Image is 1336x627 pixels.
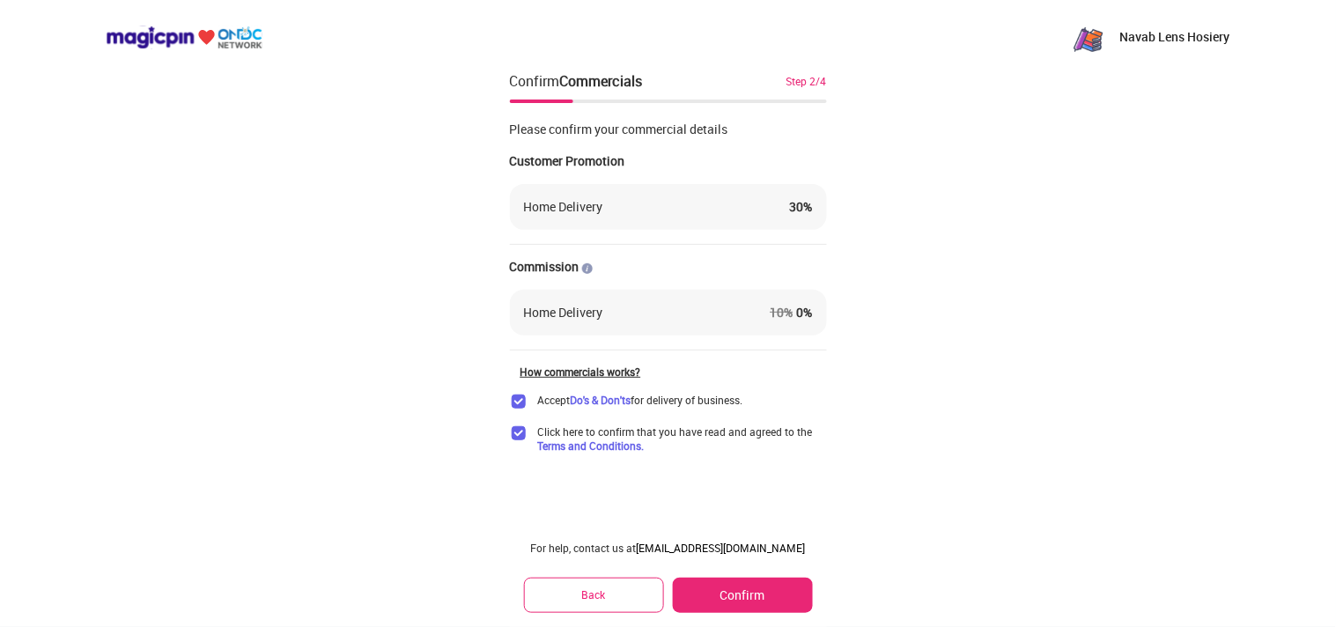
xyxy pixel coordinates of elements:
div: Accept for delivery of business. [538,393,743,407]
div: How commercials works? [520,365,827,379]
a: Terms and Conditions. [538,439,645,453]
button: Back [524,578,665,612]
img: ondc-logo-new-small.8a59708e.svg [106,26,262,49]
img: AuROenoBPPGMAAAAAElFTkSuQmCC [582,263,593,274]
div: Step 2/4 [786,73,827,89]
div: Confirm [510,70,643,92]
span: 10 % [771,304,793,321]
div: Commercials [560,71,643,91]
span: 0 % [771,304,813,321]
a: Do's & Don'ts [571,393,631,407]
div: Home Delivery [524,304,603,321]
img: zN8eeJ7_1yFC7u6ROh_yaNnuSMByXp4ytvKet0ObAKR-3G77a2RQhNqTzPi8_o_OMQ7Yu_PgX43RpeKyGayj_rdr-Pw [1071,19,1106,55]
img: checkbox_purple.ceb64cee.svg [510,393,528,410]
p: Navab Lens Hosiery [1120,28,1230,46]
span: Click here to confirm that you have read and agreed to the [538,424,827,453]
div: For help, contact us at [524,541,813,555]
button: Confirm [673,578,812,613]
img: checkbox_purple.ceb64cee.svg [510,424,528,442]
a: [EMAIL_ADDRESS][DOMAIN_NAME] [637,541,806,555]
div: Customer Promotion [510,152,827,170]
div: Please confirm your commercial details [510,121,827,138]
div: Commission [510,258,827,276]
